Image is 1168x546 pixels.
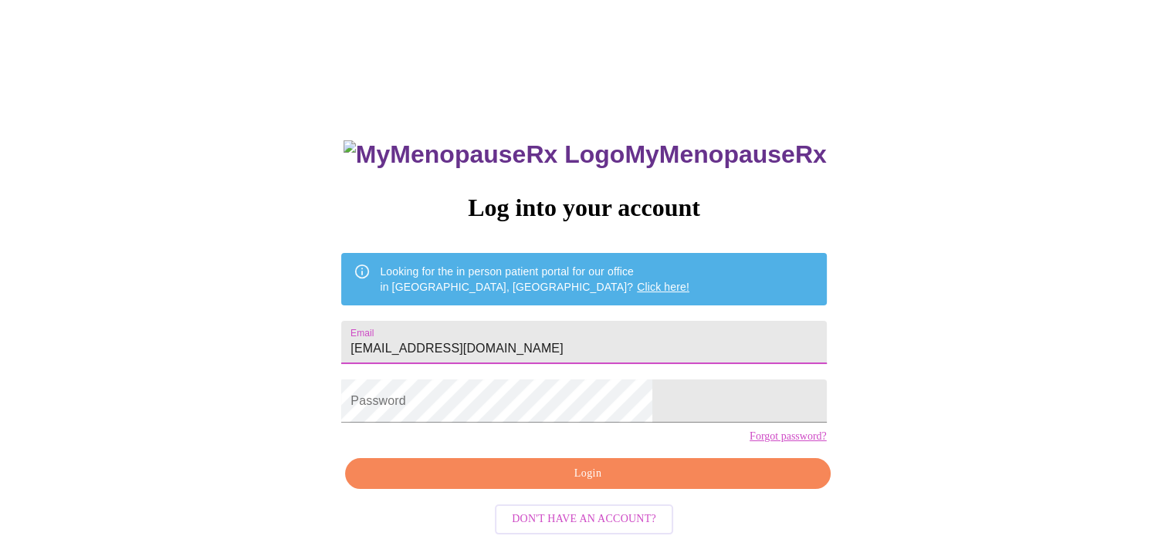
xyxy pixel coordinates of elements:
[363,464,812,484] span: Login
[344,140,625,169] img: MyMenopauseRx Logo
[345,458,830,490] button: Login
[637,281,689,293] a: Click here!
[344,140,827,169] h3: MyMenopauseRx
[341,194,826,222] h3: Log into your account
[491,511,677,524] a: Don't have an account?
[750,430,827,443] a: Forgot password?
[380,258,689,301] div: Looking for the in person patient portal for our office in [GEOGRAPHIC_DATA], [GEOGRAPHIC_DATA]?
[512,510,656,529] span: Don't have an account?
[495,504,673,534] button: Don't have an account?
